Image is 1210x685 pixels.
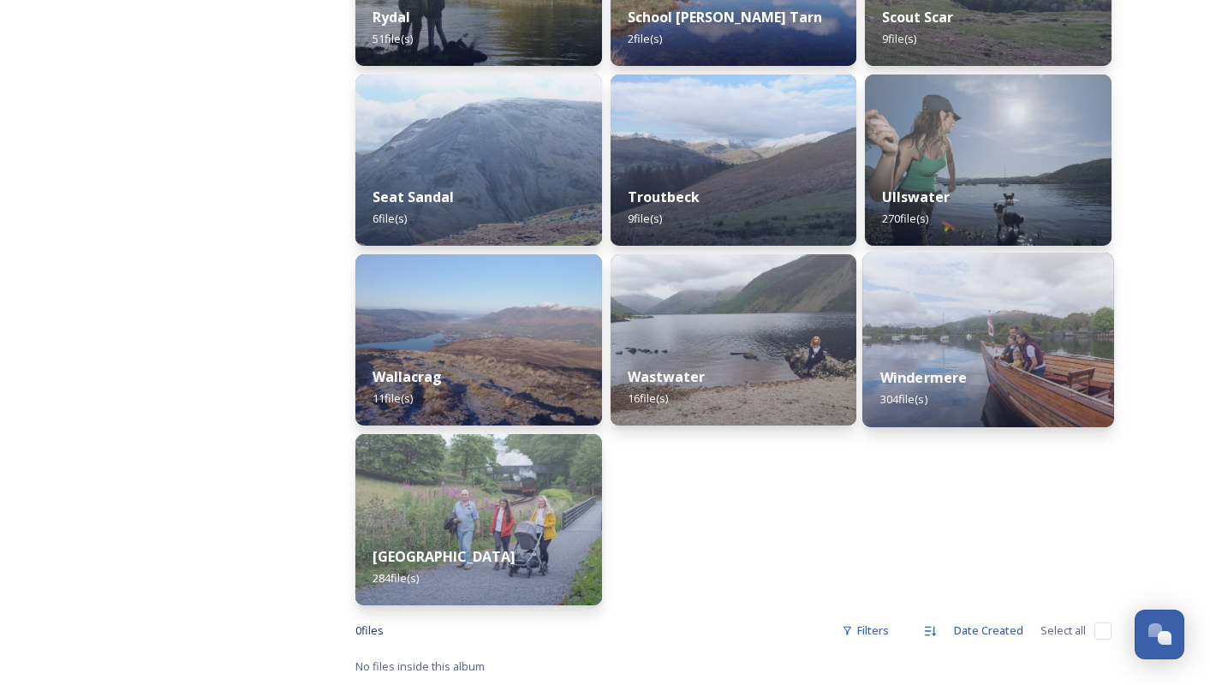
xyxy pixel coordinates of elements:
strong: Wallacrag [373,367,442,386]
img: P1060154.JPG [611,74,857,246]
span: 9 file(s) [628,211,662,226]
strong: Scout Scar [882,8,953,27]
span: 51 file(s) [373,31,413,46]
button: Open Chat [1135,610,1184,659]
img: P1060182.JPG [355,74,602,246]
span: 6 file(s) [373,211,407,226]
strong: Troutbeck [628,188,700,206]
span: 16 file(s) [628,390,668,406]
img: 547E1A63.JPG [355,254,602,426]
span: Select all [1040,622,1086,639]
span: 11 file(s) [373,390,413,406]
div: Date Created [945,614,1032,647]
span: 304 file(s) [880,391,927,407]
div: Filters [833,614,897,647]
span: 0 file s [355,622,384,639]
span: 270 file(s) [882,211,928,226]
strong: School [PERSON_NAME] Tarn [628,8,822,27]
strong: Ullswater [882,188,950,206]
img: Wastwater%2520-%2520Summer%25202015%25201.jpg [611,254,857,426]
strong: Windermere [880,368,968,387]
strong: Rydal [373,8,410,27]
strong: Seat Sandal [373,188,454,206]
strong: [GEOGRAPHIC_DATA] [373,547,516,566]
img: d2ev3283.jpg [865,74,1112,246]
span: 284 file(s) [373,570,419,586]
span: 9 file(s) [882,31,916,46]
span: No files inside this album [355,658,485,674]
span: 2 file(s) [628,31,662,46]
strong: Wastwater [628,367,705,386]
img: PM204584.jpg [355,434,602,605]
img: Windermere-family-7582.jpg [862,253,1113,427]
